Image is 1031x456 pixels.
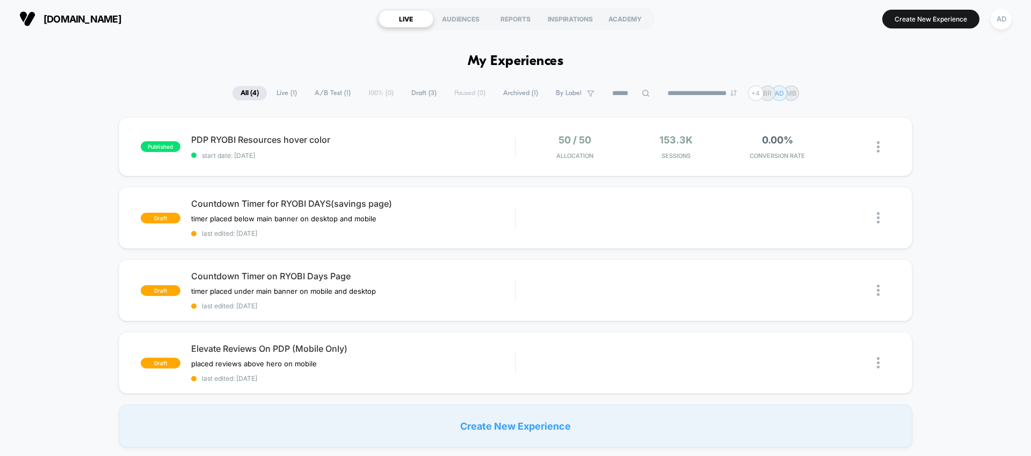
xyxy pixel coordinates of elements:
button: [DOMAIN_NAME] [16,10,125,27]
span: 0.00% [762,134,793,146]
span: A/B Test ( 1 ) [307,86,359,100]
span: Sessions [628,152,724,160]
span: 153.3k [659,134,693,146]
span: [DOMAIN_NAME] [43,13,121,25]
span: draft [141,285,180,296]
span: Archived ( 1 ) [495,86,546,100]
span: start date: [DATE] [191,151,515,160]
span: timer placed below main banner on desktop and mobile [191,214,376,223]
img: close [877,285,880,296]
span: last edited: [DATE] [191,302,515,310]
img: Visually logo [19,11,35,27]
div: Create New Experience [119,404,912,447]
div: AD [991,9,1012,30]
img: end [730,90,737,96]
div: AUDIENCES [433,10,488,27]
span: Elevate Reviews On PDP (Mobile Only) [191,343,515,354]
span: draft [141,213,180,223]
span: Countdown Timer for RYOBI DAYS(savings page) [191,198,515,209]
button: AD [988,8,1015,30]
span: Draft ( 3 ) [403,86,445,100]
img: close [877,357,880,368]
span: By Label [556,89,582,97]
span: published [141,141,180,152]
span: All ( 4 ) [233,86,267,100]
div: + 4 [748,85,764,101]
span: Allocation [556,152,593,160]
span: 50 / 50 [558,134,591,146]
span: Live ( 1 ) [268,86,305,100]
p: BR [763,89,772,97]
div: ACADEMY [598,10,652,27]
span: CONVERSION RATE [729,152,825,160]
span: Countdown Timer on RYOBI Days Page [191,271,515,281]
button: Create New Experience [882,10,979,28]
img: close [877,141,880,153]
div: INSPIRATIONS [543,10,598,27]
div: LIVE [379,10,433,27]
h1: My Experiences [468,54,564,69]
div: REPORTS [488,10,543,27]
p: MB [786,89,796,97]
span: PDP RYOBI Resources hover color [191,134,515,145]
span: draft [141,358,180,368]
span: last edited: [DATE] [191,374,515,382]
img: close [877,212,880,223]
span: placed reviews above hero on mobile [191,359,317,368]
span: timer placed under main banner on mobile and desktop [191,287,376,295]
span: last edited: [DATE] [191,229,515,237]
p: AD [775,89,784,97]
